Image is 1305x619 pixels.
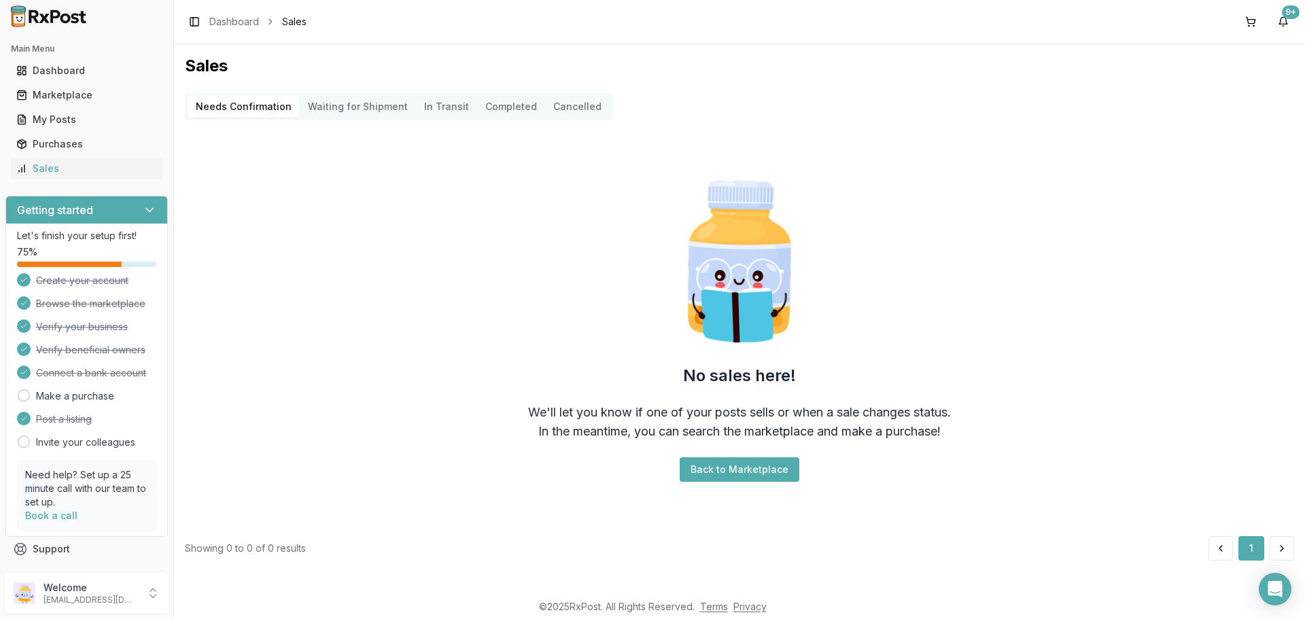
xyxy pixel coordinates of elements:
div: We'll let you know if one of your posts sells or when a sale changes status. [528,403,951,422]
span: 75 % [17,245,37,259]
img: User avatar [14,582,35,604]
button: Sales [5,158,168,179]
h2: Main Menu [11,43,162,54]
a: Marketplace [11,83,162,107]
h1: Sales [185,55,1294,77]
span: Verify beneficial owners [36,343,145,357]
div: Open Intercom Messenger [1259,573,1291,605]
a: Book a call [25,510,77,521]
div: 9+ [1282,5,1300,19]
p: Welcome [43,581,138,595]
button: Completed [477,96,545,118]
button: Cancelled [545,96,610,118]
div: Purchases [16,137,157,151]
span: Verify your business [36,320,128,334]
div: Sales [16,162,157,175]
a: Dashboard [11,58,162,83]
div: Marketplace [16,88,157,102]
a: Purchases [11,132,162,156]
span: Sales [282,15,307,29]
span: Post a listing [36,412,92,426]
span: Feedback [33,567,79,580]
button: Waiting for Shipment [300,96,416,118]
div: In the meantime, you can search the marketplace and make a purchase! [538,422,941,441]
button: Marketplace [5,84,168,106]
button: Purchases [5,133,168,155]
div: My Posts [16,113,157,126]
button: 1 [1238,536,1264,561]
button: Back to Marketplace [680,457,799,482]
button: Needs Confirmation [188,96,300,118]
a: Make a purchase [36,389,114,403]
div: Showing 0 to 0 of 0 results [185,542,306,555]
p: [EMAIL_ADDRESS][DOMAIN_NAME] [43,595,138,605]
span: Create your account [36,274,128,287]
img: Smart Pill Bottle [652,175,826,349]
span: Browse the marketplace [36,297,145,311]
button: Support [5,537,168,561]
a: Sales [11,156,162,181]
button: Dashboard [5,60,168,82]
span: Connect a bank account [36,366,146,380]
a: My Posts [11,107,162,132]
p: Let's finish your setup first! [17,229,156,243]
div: Dashboard [16,64,157,77]
p: Need help? Set up a 25 minute call with our team to set up. [25,468,148,509]
button: In Transit [416,96,477,118]
h3: Getting started [17,202,93,218]
a: Privacy [733,601,767,612]
button: 9+ [1272,11,1294,33]
button: My Posts [5,109,168,130]
h2: No sales here! [683,365,796,387]
a: Terms [700,601,728,612]
nav: breadcrumb [209,15,307,29]
a: Invite your colleagues [36,436,135,449]
button: Feedback [5,561,168,586]
img: RxPost Logo [5,5,92,27]
a: Dashboard [209,15,259,29]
